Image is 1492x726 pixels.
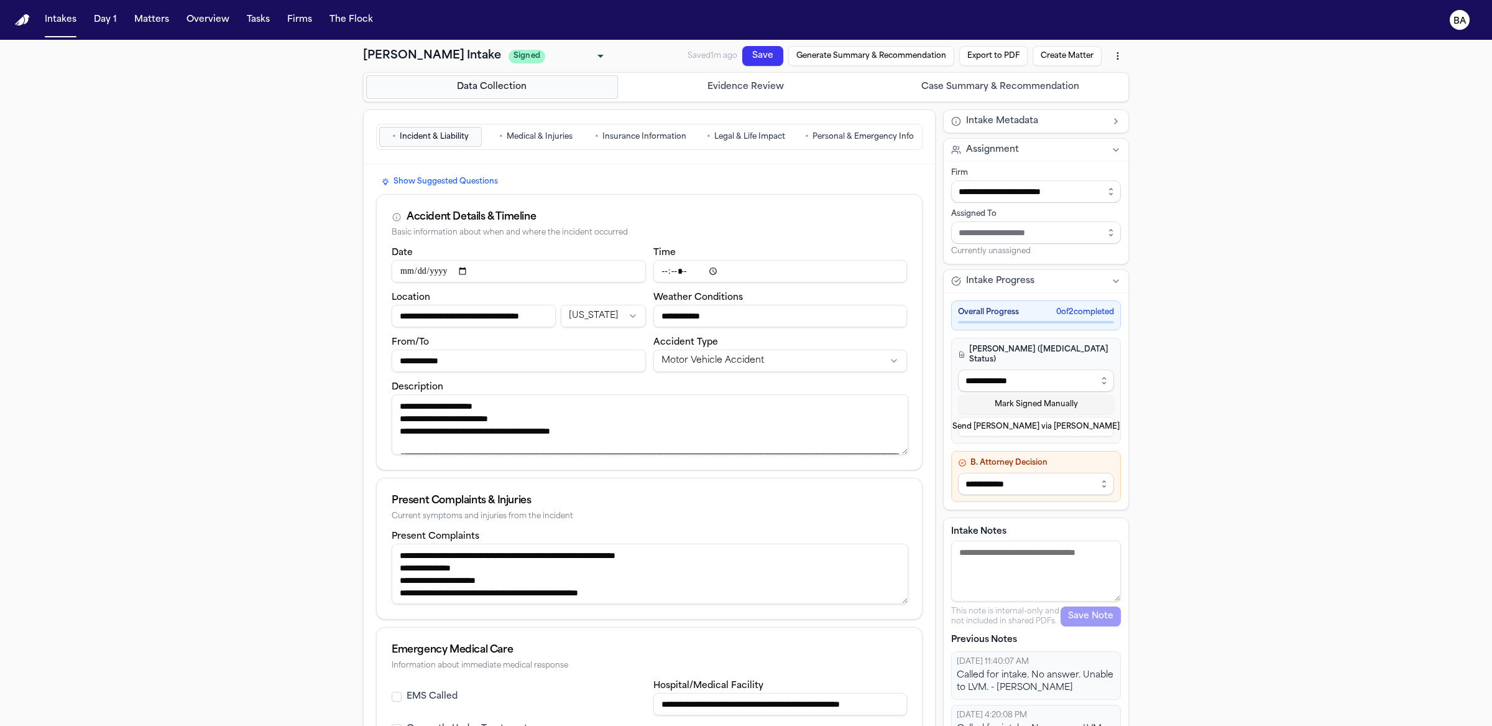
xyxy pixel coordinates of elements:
[392,493,907,508] div: Present Complaints & Injuries
[951,209,1121,219] div: Assigned To
[392,512,907,521] div: Current symptoms and injuries from the incident
[957,710,1115,720] div: [DATE] 4:20:08 PM
[325,9,378,31] button: The Flock
[242,9,275,31] button: Tasks
[379,127,482,147] button: Go to Incident & Liability
[376,174,503,189] button: Show Suggested Questions
[561,305,645,327] button: Incident state
[392,544,908,604] textarea: Present complaints
[1056,307,1114,317] span: 0 of 2 completed
[742,46,783,66] button: Save
[392,131,396,143] span: •
[951,526,1121,538] label: Intake Notes
[966,115,1038,128] span: Intake Metadata
[813,132,914,142] span: Personal & Emergency Info
[951,221,1121,244] input: Assign to staff member
[1107,45,1129,67] button: More actions
[951,607,1061,626] p: This note is internal-only and not included in shared PDFs.
[714,132,785,142] span: Legal & Life Impact
[966,144,1019,156] span: Assignment
[958,345,1114,365] h4: [PERSON_NAME] ([MEDICAL_DATA] Status)
[363,47,501,65] h1: [PERSON_NAME] Intake
[499,131,503,143] span: •
[392,338,429,347] label: From/To
[282,9,317,31] button: Firms
[951,168,1121,178] div: Firm
[653,305,908,327] input: Weather conditions
[484,127,587,147] button: Go to Medical & Injuries
[509,50,545,63] span: Signed
[15,14,30,26] img: Finch Logo
[182,9,234,31] button: Overview
[1033,46,1102,66] button: Create Matter
[15,14,30,26] a: Home
[874,75,1126,99] button: Go to Case Summary & Recommendation step
[392,305,556,327] input: Incident location
[799,127,919,147] button: Go to Personal & Emergency Info
[89,9,122,31] button: Day 1
[653,693,908,715] input: Hospital or medical facility
[595,131,599,143] span: •
[407,691,458,703] label: EMS Called
[951,541,1121,602] textarea: Intake notes
[957,657,1115,667] div: [DATE] 11:40:07 AM
[653,260,908,282] input: Incident time
[707,131,711,143] span: •
[392,661,907,671] div: Information about immediate medical response
[400,132,469,142] span: Incident & Liability
[958,458,1114,468] h4: B. Attorney Decision
[392,394,908,455] textarea: Incident description
[688,52,737,60] span: Saved 1m ago
[958,394,1114,414] button: Mark Signed Manually
[788,46,954,66] button: Generate Summary & Recommendation
[129,9,174,31] button: Matters
[958,307,1019,317] span: Overall Progress
[392,383,443,392] label: Description
[805,131,809,143] span: •
[620,75,872,99] button: Go to Evidence Review step
[958,417,1114,437] button: Send [PERSON_NAME] via [PERSON_NAME]
[957,669,1115,694] div: Called for intake. No answer. Unable to LVM. - [PERSON_NAME]
[507,132,573,142] span: Medical & Injuries
[589,127,692,147] button: Go to Insurance Information
[966,275,1034,287] span: Intake Progress
[653,681,763,691] label: Hospital/Medical Facility
[392,248,413,258] label: Date
[653,248,676,258] label: Time
[392,228,907,238] div: Basic information about when and where the incident occurred
[944,110,1128,133] button: Intake Metadata
[944,270,1128,292] button: Intake Progress
[694,127,797,147] button: Go to Legal & Life Impact
[366,75,1126,99] nav: Intake steps
[40,9,81,31] button: Intakes
[366,75,618,99] button: Go to Data Collection step
[959,46,1028,66] button: Export to PDF
[392,532,479,541] label: Present Complaints
[944,139,1128,161] button: Assignment
[407,210,536,225] div: Accident Details & Timeline
[653,293,743,302] label: Weather Conditions
[392,260,646,282] input: Incident date
[602,132,686,142] span: Insurance Information
[392,350,646,372] input: From/To destination
[392,643,907,658] div: Emergency Medical Care
[951,246,1031,256] span: Currently unassigned
[951,634,1121,646] p: Previous Notes
[653,338,718,347] label: Accident Type
[951,180,1121,203] input: Select firm
[509,47,608,65] div: Update intake status
[392,293,430,302] label: Location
